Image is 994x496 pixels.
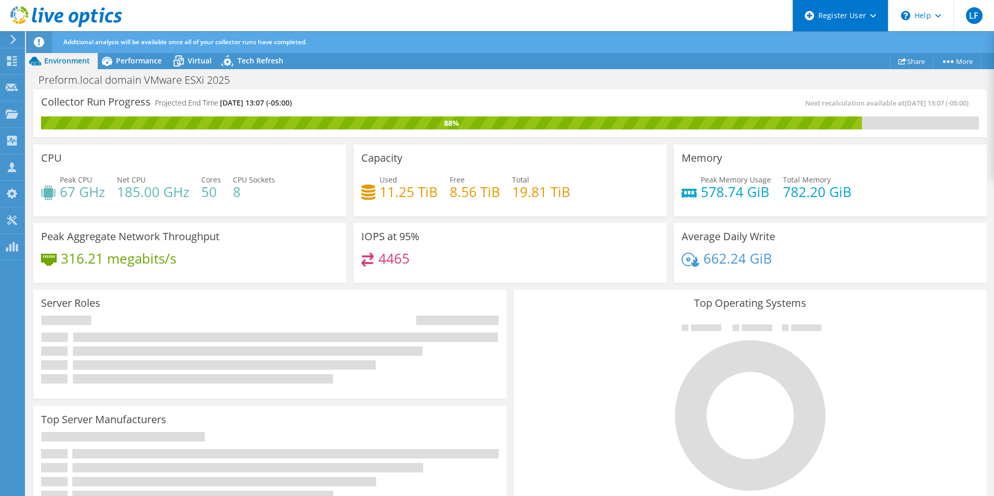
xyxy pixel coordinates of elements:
[201,186,221,198] h4: 50
[701,186,771,198] h4: 578.74 GiB
[703,253,772,264] h4: 662.24 GiB
[361,152,402,164] h3: Capacity
[783,175,831,185] span: Total Memory
[361,231,420,242] h3: IOPS at 95%
[233,186,275,198] h4: 8
[188,56,212,66] span: Virtual
[155,97,292,109] h4: Projected End Time:
[450,175,465,185] span: Free
[701,175,771,185] span: Peak Memory Usage
[805,98,974,108] span: Next recalculation available at
[34,74,246,86] h1: Preform.local domain VMware ESXi 2025
[450,186,500,198] h4: 8.56 TiB
[682,152,722,164] h3: Memory
[966,7,983,24] span: LF
[201,175,221,185] span: Cores
[890,53,933,69] a: Share
[933,53,981,69] a: More
[117,175,146,185] span: Net CPU
[233,175,275,185] span: CPU Sockets
[60,186,105,198] h4: 67 GHz
[901,11,910,20] svg: \n
[60,175,92,185] span: Peak CPU
[905,98,969,108] span: [DATE] 13:07 (-05:00)
[512,186,570,198] h4: 19.81 TiB
[238,56,283,66] span: Tech Refresh
[41,152,62,164] h3: CPU
[41,231,219,242] h3: Peak Aggregate Network Throughput
[117,186,189,198] h4: 185.00 GHz
[41,414,166,425] h3: Top Server Manufacturers
[44,56,90,66] span: Environment
[63,37,307,46] span: Additional analysis will be available once all of your collector runs have completed.
[41,297,100,309] h3: Server Roles
[682,231,775,242] h3: Average Daily Write
[783,186,852,198] h4: 782.20 GiB
[512,175,529,185] span: Total
[378,253,410,264] h4: 4465
[61,253,176,264] h4: 316.21 megabits/s
[220,98,292,108] span: [DATE] 13:07 (-05:00)
[380,186,438,198] h4: 11.25 TiB
[41,118,862,129] div: 88%
[521,297,979,309] h3: Top Operating Systems
[380,175,397,185] span: Used
[116,56,162,66] span: Performance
